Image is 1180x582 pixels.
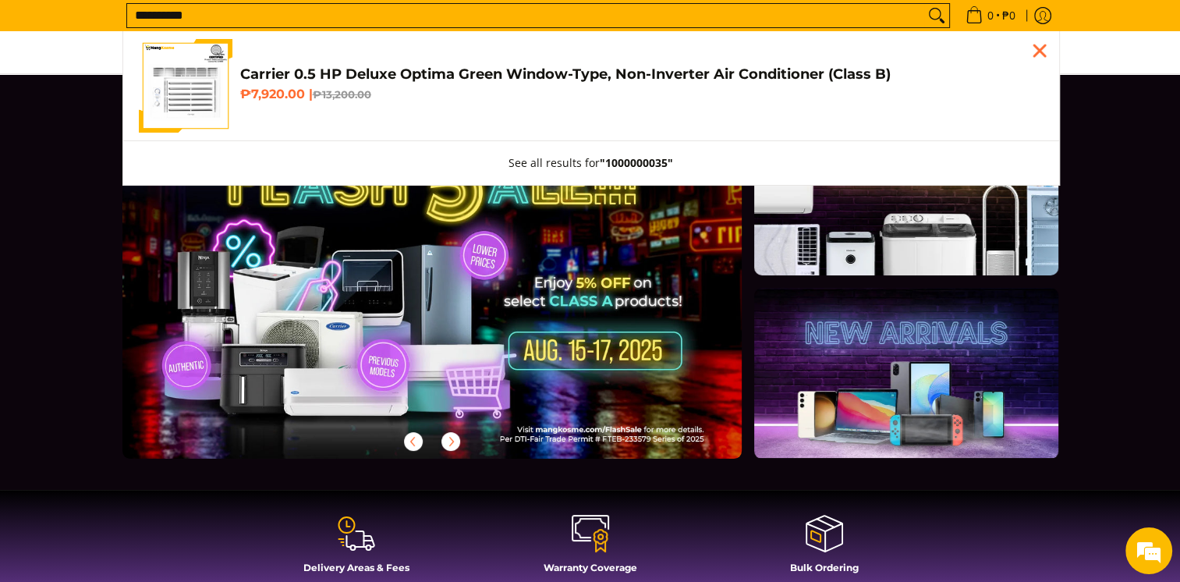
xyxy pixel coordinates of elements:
[481,562,700,573] h4: Warranty Coverage
[139,39,232,133] img: Carrier 0.5 HP Deluxe Optima Green Window-Type, Non-Inverter Air Conditioner (Class B)
[247,562,466,573] h4: Delivery Areas & Fees
[715,562,934,573] h4: Bulk Ordering
[240,87,1044,102] h6: ₱7,920.00 |
[1000,10,1018,21] span: ₱0
[600,155,673,170] strong: "1000000035"
[924,4,949,27] button: Search
[434,424,468,459] button: Next
[240,66,1044,83] h4: Carrier 0.5 HP Deluxe Optima Green Window-Type, Non-Inverter Air Conditioner (Class B)
[396,424,431,459] button: Previous
[139,39,1044,133] a: Carrier 0.5 HP Deluxe Optima Green Window-Type, Non-Inverter Air Conditioner (Class B) Carrier 0....
[122,105,792,484] a: More
[313,88,371,101] del: ₱13,200.00
[985,10,996,21] span: 0
[1028,39,1051,62] div: Close pop up
[493,141,689,185] button: See all results for"1000000035"
[961,7,1020,24] span: •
